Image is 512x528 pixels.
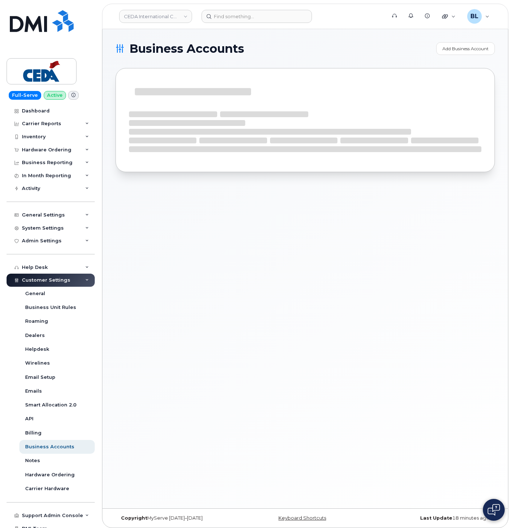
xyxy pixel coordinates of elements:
a: Add Business Account [436,42,495,55]
a: Keyboard Shortcuts [278,515,326,521]
div: 18 minutes ago [368,515,495,521]
strong: Last Update [420,515,452,521]
strong: Copyright [121,515,147,521]
img: Open chat [488,504,500,516]
span: Business Accounts [129,43,244,54]
div: MyServe [DATE]–[DATE] [116,515,242,521]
